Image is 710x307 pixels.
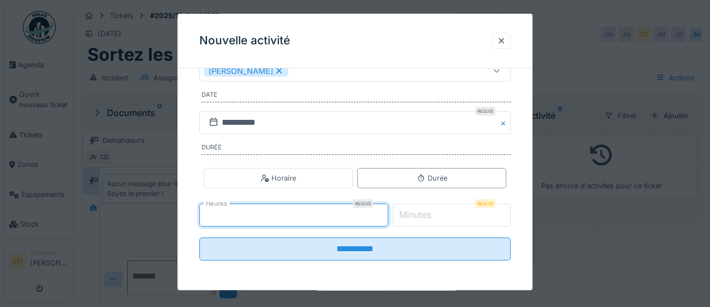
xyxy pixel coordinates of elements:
div: [PERSON_NAME] [204,65,288,77]
label: Minutes [397,208,433,222]
label: Date [202,91,511,103]
div: Durée [417,173,447,183]
label: Durée [202,143,511,155]
div: Horaire [261,173,296,183]
div: Requis [475,107,495,116]
h3: Nouvelle activité [199,34,290,48]
div: Requis [353,200,373,208]
label: Heures [204,200,229,209]
button: Close [499,112,511,135]
div: Requis [475,200,495,208]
